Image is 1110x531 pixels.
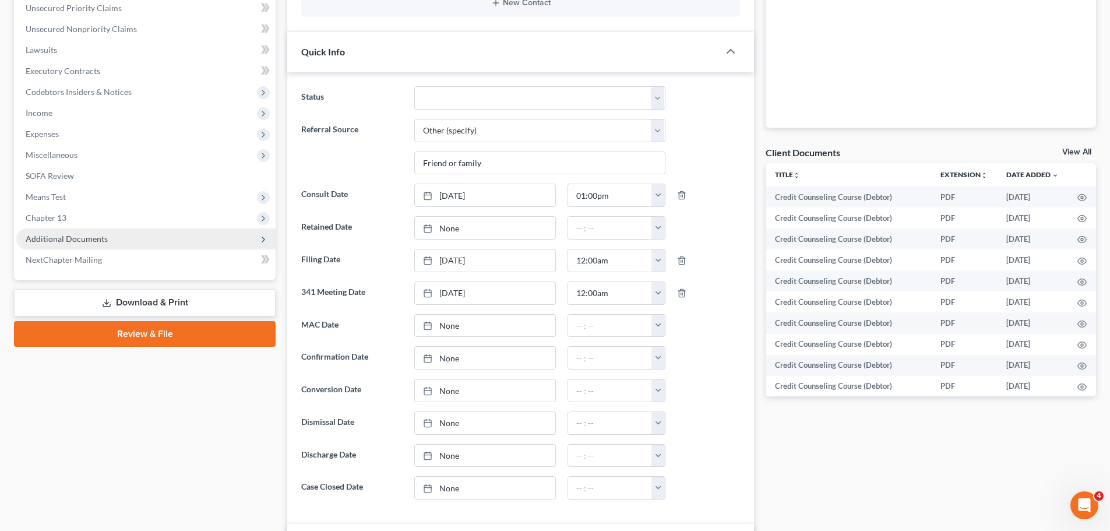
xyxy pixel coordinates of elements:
[295,379,408,402] label: Conversion Date
[295,216,408,240] label: Retained Date
[16,166,276,187] a: SOFA Review
[931,270,997,291] td: PDF
[775,170,800,179] a: Titleunfold_more
[997,334,1068,355] td: [DATE]
[931,334,997,355] td: PDF
[997,291,1068,312] td: [DATE]
[26,24,137,34] span: Unsecured Nonpriority Claims
[26,129,59,139] span: Expenses
[568,347,652,369] input: -- : --
[16,61,276,82] a: Executory Contracts
[931,355,997,376] td: PDF
[766,208,931,228] td: Credit Counseling Course (Debtor)
[415,152,665,174] input: Other Referral Source
[415,282,555,304] a: [DATE]
[1052,172,1059,179] i: expand_more
[568,477,652,499] input: -- : --
[295,86,408,110] label: Status
[16,40,276,61] a: Lawsuits
[568,379,652,402] input: -- : --
[26,66,100,76] span: Executory Contracts
[295,314,408,337] label: MAC Date
[16,249,276,270] a: NextChapter Mailing
[26,192,66,202] span: Means Test
[931,228,997,249] td: PDF
[997,312,1068,333] td: [DATE]
[295,282,408,305] label: 341 Meeting Date
[415,347,555,369] a: None
[295,476,408,500] label: Case Closed Date
[14,289,276,317] a: Download & Print
[931,291,997,312] td: PDF
[793,172,800,179] i: unfold_more
[940,170,988,179] a: Extensionunfold_more
[568,445,652,467] input: -- : --
[997,355,1068,376] td: [DATE]
[14,321,276,347] a: Review & File
[301,46,345,57] span: Quick Info
[16,19,276,40] a: Unsecured Nonpriority Claims
[997,228,1068,249] td: [DATE]
[415,217,555,239] a: None
[997,376,1068,397] td: [DATE]
[766,291,931,312] td: Credit Counseling Course (Debtor)
[415,477,555,499] a: None
[415,445,555,467] a: None
[1062,148,1091,156] a: View All
[766,249,931,270] td: Credit Counseling Course (Debtor)
[766,312,931,333] td: Credit Counseling Course (Debtor)
[26,87,132,97] span: Codebtors Insiders & Notices
[26,171,74,181] span: SOFA Review
[26,213,66,223] span: Chapter 13
[568,282,652,304] input: -- : --
[295,444,408,467] label: Discharge Date
[415,184,555,206] a: [DATE]
[568,249,652,272] input: -- : --
[766,146,840,159] div: Client Documents
[1070,491,1098,519] iframe: Intercom live chat
[931,376,997,397] td: PDF
[766,228,931,249] td: Credit Counseling Course (Debtor)
[997,249,1068,270] td: [DATE]
[26,150,77,160] span: Miscellaneous
[1094,491,1104,501] span: 4
[568,412,652,434] input: -- : --
[415,249,555,272] a: [DATE]
[26,234,108,244] span: Additional Documents
[766,376,931,397] td: Credit Counseling Course (Debtor)
[295,184,408,207] label: Consult Date
[997,270,1068,291] td: [DATE]
[295,412,408,435] label: Dismissal Date
[981,172,988,179] i: unfold_more
[26,3,122,13] span: Unsecured Priority Claims
[1006,170,1059,179] a: Date Added expand_more
[997,208,1068,228] td: [DATE]
[766,355,931,376] td: Credit Counseling Course (Debtor)
[295,249,408,272] label: Filing Date
[931,249,997,270] td: PDF
[295,119,408,175] label: Referral Source
[931,208,997,228] td: PDF
[415,315,555,337] a: None
[26,108,52,118] span: Income
[997,187,1068,208] td: [DATE]
[766,334,931,355] td: Credit Counseling Course (Debtor)
[931,187,997,208] td: PDF
[295,346,408,370] label: Confirmation Date
[766,187,931,208] td: Credit Counseling Course (Debtor)
[766,270,931,291] td: Credit Counseling Course (Debtor)
[568,315,652,337] input: -- : --
[415,379,555,402] a: None
[26,255,102,265] span: NextChapter Mailing
[26,45,57,55] span: Lawsuits
[415,412,555,434] a: None
[931,312,997,333] td: PDF
[568,217,652,239] input: -- : --
[568,184,652,206] input: -- : --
